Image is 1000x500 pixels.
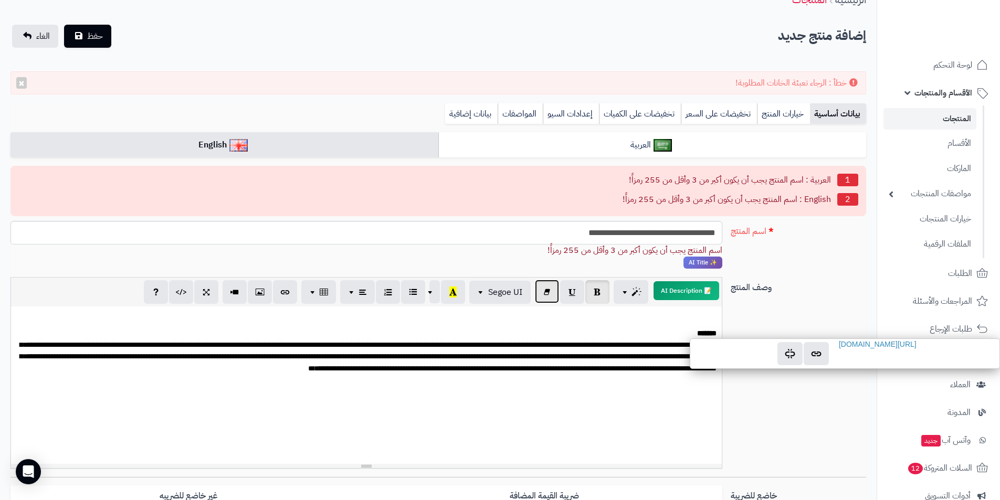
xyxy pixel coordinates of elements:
span: وآتس آب [920,433,971,448]
h2: إضافة منتج جديد [778,25,866,47]
a: مواصفات المنتجات [883,183,976,205]
a: تخفيضات على السعر [681,103,757,124]
a: خيارات المنتجات [883,208,976,230]
button: حفظ [64,25,111,48]
label: وصف المنتج [727,277,870,294]
span: العملاء [950,377,971,392]
span: الغاء [36,30,50,42]
span: Segoe UI [488,286,522,299]
a: الماركات [883,157,976,180]
div: خطأ : الرجاء تعبئة الخانات المطلوبة! [10,71,866,95]
span: طلبات الإرجاع [930,322,972,336]
a: العملاء [883,372,994,397]
a: المواصفات [498,103,543,124]
a: وآتس آبجديد [883,428,994,453]
a: الملفات الرقمية [883,233,976,256]
span: جديد [921,435,941,446]
button: 📝 AI Description [654,281,719,300]
label: اسم المنتج [727,221,870,238]
span: حفظ [87,30,103,42]
a: المراجعات والأسئلة [883,289,994,314]
span: الطلبات [948,266,972,281]
a: الطلبات [883,261,994,286]
img: logo-2.png [929,29,990,51]
img: العربية [654,139,672,152]
a: الغاء [12,25,58,48]
a: المدونة [883,400,994,425]
button: × [16,77,27,89]
span: 12 [908,463,923,474]
span: المراجعات والأسئلة [913,294,972,308]
li: English : اسم المنتج يجب أن يكون أكبر من 3 وأقل من 255 رمزاً! [18,191,858,208]
button: Segoe UI [469,281,531,304]
a: لوحة التحكم [883,52,994,78]
span: السلات المتروكة [907,461,972,475]
a: خيارات المنتج [757,103,810,124]
a: إعدادات السيو [543,103,599,124]
span: انقر لاستخدام رفيقك الذكي [683,257,722,269]
a: بيانات أساسية [810,103,866,124]
span: لوحة التحكم [933,58,972,72]
div: اسم المنتج يجب أن يكون أكبر من 3 وأقل من 255 رمزاً! [10,244,722,257]
a: المنتجات [883,108,976,130]
div: Open Intercom Messenger [16,459,41,484]
a: العربية [438,132,866,158]
a: [URL][DOMAIN_NAME] [839,339,917,350]
img: English [229,139,248,152]
a: بيانات إضافية [445,103,498,124]
a: تخفيضات على الكميات [599,103,681,124]
span: الأقسام والمنتجات [914,86,972,100]
a: English [10,132,438,158]
span: المدونة [948,405,971,420]
a: السلات المتروكة12 [883,455,994,481]
a: طلبات الإرجاع [883,316,994,342]
a: الأقسام [883,132,976,155]
li: العربية : اسم المنتج يجب أن يكون أكبر من 3 وأقل من 255 رمزاً! [18,172,858,188]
